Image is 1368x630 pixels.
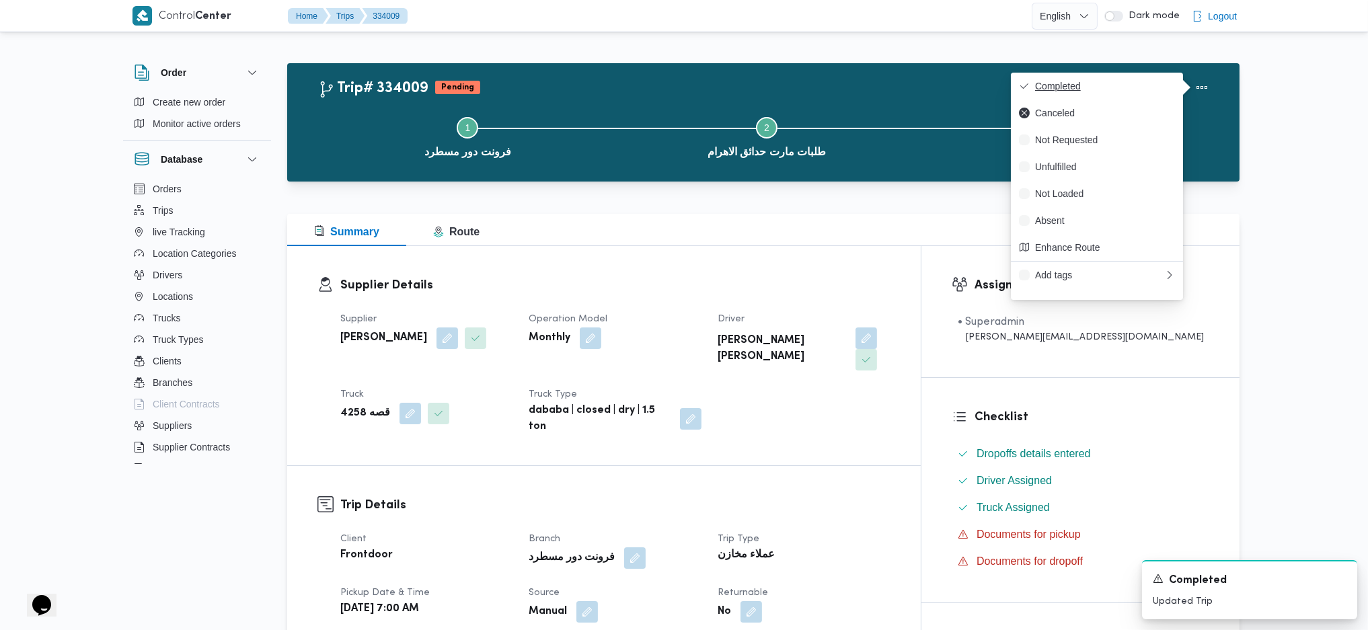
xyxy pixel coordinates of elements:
span: Create new order [153,94,225,110]
b: dababa | closed | dry | 1.5 ton [529,403,670,435]
span: Unfulfilled [1035,161,1175,172]
button: Canceled [1011,100,1183,126]
span: Source [529,588,560,597]
b: Monthly [529,330,570,346]
span: Location Categories [153,245,237,262]
button: Database [134,151,260,167]
button: Trips [128,200,266,221]
button: 334009 [362,8,408,24]
button: Driver Assigned [952,470,1209,491]
h2: Trip# 334009 [318,80,428,97]
span: Supplier [340,315,377,323]
button: Devices [128,458,266,479]
span: Trips [153,202,174,219]
span: Absent [1035,215,1175,226]
button: Orders [128,178,266,200]
span: Trip Type [718,535,759,543]
span: Trucks [153,310,180,326]
h3: Assignees [975,276,1209,294]
button: Create new order [128,91,266,113]
span: Driver Assigned [977,473,1052,489]
img: X8yXhbKr1z7QwAAAABJRU5ErkJggg== [132,6,152,26]
button: Not Loaded [1011,180,1183,207]
span: Client Contracts [153,396,220,412]
span: Locations [153,288,193,305]
span: Driver [718,315,745,323]
button: Truck Assigned [952,497,1209,518]
span: Pending [435,81,480,94]
span: Documents for dropoff [977,555,1083,567]
button: فرونت دور مسطرد [916,101,1215,171]
button: Documents for dropoff [952,551,1209,572]
span: Canceled [1035,108,1175,118]
span: Orders [153,181,182,197]
span: Returnable [718,588,768,597]
span: 2 [764,122,769,133]
b: Pending [441,83,474,91]
span: Documents for pickup [977,528,1081,540]
div: Database [123,178,271,469]
span: Drivers [153,267,182,283]
h3: Supplier Details [340,276,890,294]
button: Completed [1011,73,1183,100]
span: Clients [153,353,182,369]
span: Pickup date & time [340,588,430,597]
button: Trucks [128,307,266,329]
h3: Trip Details [340,496,890,514]
span: Truck Types [153,331,203,348]
h3: Database [161,151,202,167]
button: Absent [1011,207,1183,234]
span: طلبات مارت حدائق الاهرام [708,144,826,160]
button: Not Requested [1011,126,1183,153]
span: Operation Model [529,315,607,323]
span: فرونت دور مسطرد [424,144,511,160]
span: • Superadmin mohamed.nabil@illa.com.eg [958,314,1204,344]
span: 1 [465,122,470,133]
button: live Tracking [128,221,266,243]
b: [PERSON_NAME] [340,330,427,346]
div: • Superadmin [958,314,1204,330]
b: No [718,604,731,620]
span: Truck Type [529,390,577,399]
span: Documents for dropoff [977,553,1083,569]
span: Not Requested [1035,134,1175,145]
span: Summary [314,226,379,237]
button: Supplier Contracts [128,436,266,458]
span: Completed [1169,573,1227,589]
span: Branches [153,375,192,391]
button: Suppliers [128,415,266,436]
span: Logout [1208,8,1237,24]
span: Client [340,535,367,543]
b: [DATE] 7:00 AM [340,601,419,617]
b: قصه 4258 [340,405,390,422]
button: Logout [1186,3,1242,30]
button: Location Categories [128,243,266,264]
div: Notification [1153,572,1346,589]
h3: Checklist [975,408,1209,426]
span: Suppliers [153,418,192,434]
span: Devices [153,461,186,477]
span: Documents for pickup [977,526,1081,543]
b: فرونت دور مسطرد [529,550,615,566]
button: Locations [128,286,266,307]
button: Client Contracts [128,393,266,415]
span: Dropoffs details entered [977,448,1091,459]
button: Drivers [128,264,266,286]
button: Home [288,8,328,24]
div: Order [123,91,271,140]
iframe: chat widget [13,576,56,617]
span: Not Loaded [1035,188,1175,199]
button: Monitor active orders [128,113,266,134]
span: Monitor active orders [153,116,241,132]
span: Truck Assigned [977,500,1050,516]
b: عملاء مخازن [718,547,775,563]
span: Enhance Route [1035,242,1175,253]
button: Trips [326,8,365,24]
button: Enhance Route [1011,234,1183,261]
button: Branches [128,372,266,393]
b: Manual [529,604,567,620]
button: Actions [1188,74,1215,101]
button: طلبات مارت حدائق الاهرام [617,101,917,171]
div: [PERSON_NAME][EMAIL_ADDRESS][DOMAIN_NAME] [958,330,1204,344]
